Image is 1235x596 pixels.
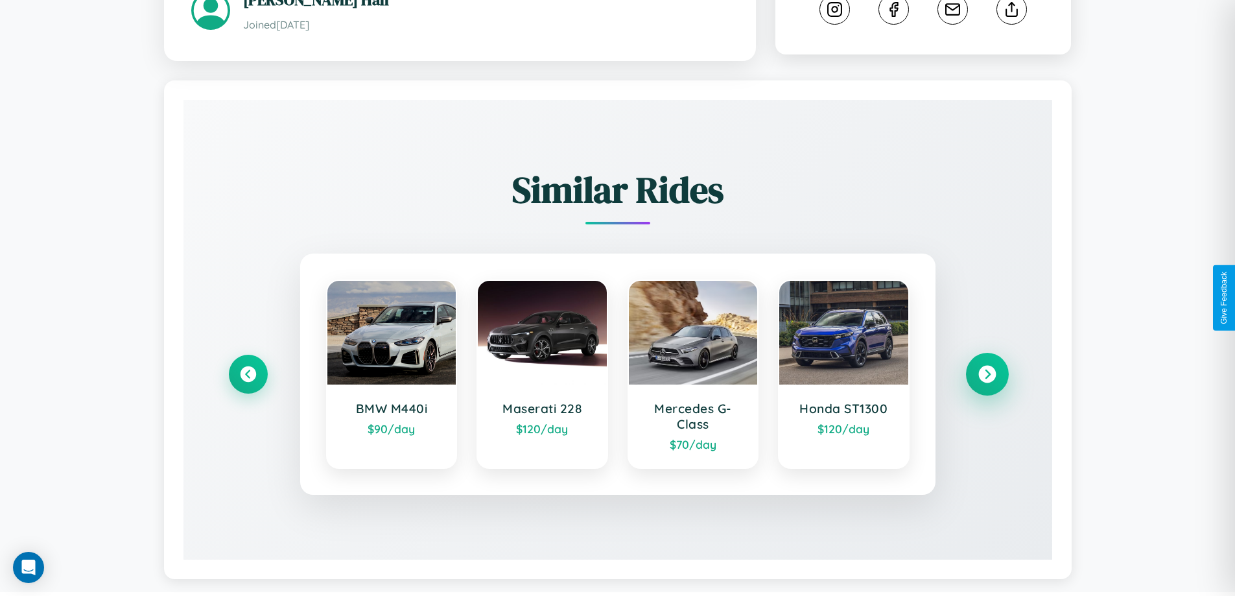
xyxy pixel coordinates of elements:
[13,552,44,583] div: Open Intercom Messenger
[491,401,594,416] h3: Maserati 228
[340,422,443,436] div: $ 90 /day
[326,280,458,469] a: BMW M440i$90/day
[792,401,895,416] h3: Honda ST1300
[229,165,1007,215] h2: Similar Rides
[628,280,759,469] a: Mercedes G-Class$70/day
[778,280,910,469] a: Honda ST1300$120/day
[1219,272,1229,324] div: Give Feedback
[642,437,745,451] div: $ 70 /day
[243,16,729,34] p: Joined [DATE]
[792,422,895,436] div: $ 120 /day
[642,401,745,432] h3: Mercedes G-Class
[340,401,443,416] h3: BMW M440i
[476,280,608,469] a: Maserati 228$120/day
[491,422,594,436] div: $ 120 /day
